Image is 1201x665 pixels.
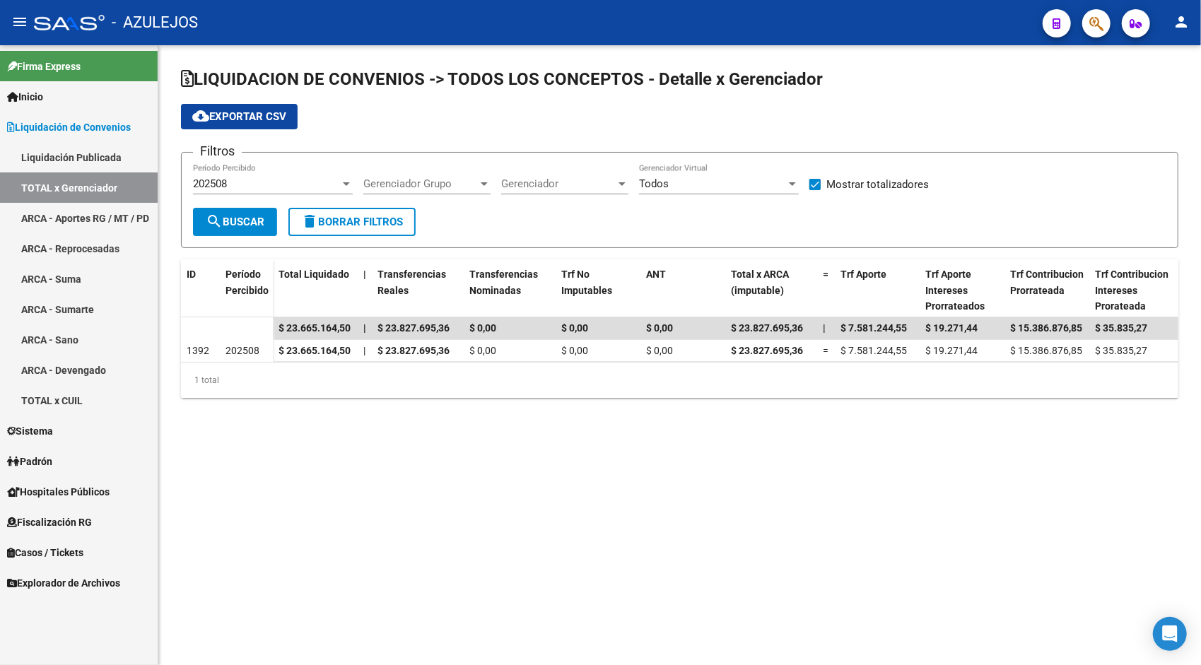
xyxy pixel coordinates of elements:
span: Exportar CSV [192,110,286,123]
span: Trf Contribucion Prorrateada [1010,269,1084,296]
span: $ 15.386.876,85 [1010,345,1082,356]
span: $ 23.665.164,50 [279,322,351,334]
datatable-header-cell: Trf Aporte [835,259,920,322]
span: Total x ARCA (imputable) [731,269,789,296]
span: Gerenciador [501,177,616,190]
span: $ 35.835,27 [1095,322,1147,334]
span: Firma Express [7,59,81,74]
datatable-header-cell: Trf Aporte Intereses Prorrateados [920,259,1004,322]
span: $ 19.271,44 [925,345,978,356]
span: Fiscalización RG [7,514,92,530]
span: Todos [639,177,669,190]
datatable-header-cell: ID [181,259,220,319]
span: Mostrar totalizadores [826,176,929,193]
span: Borrar Filtros [301,216,403,228]
span: $ 0,00 [469,322,496,334]
span: Padrón [7,454,52,469]
mat-icon: search [206,213,223,230]
span: $ 15.386.876,85 [1010,322,1082,334]
span: Trf No Imputables [561,269,612,296]
span: $ 23.827.695,36 [377,345,450,356]
span: $ 23.827.695,36 [377,322,450,334]
span: = [823,269,828,280]
span: ID [187,269,196,280]
span: | [823,322,826,334]
datatable-header-cell: Trf Contribucion Prorrateada [1004,259,1089,322]
div: Open Intercom Messenger [1153,617,1187,651]
h3: Filtros [193,141,242,161]
mat-icon: delete [301,213,318,230]
datatable-header-cell: = [817,259,835,322]
span: Explorador de Archivos [7,575,120,591]
span: 202508 [225,345,259,356]
datatable-header-cell: | [358,259,372,322]
span: Transferencias Nominadas [469,269,538,296]
span: $ 7.581.244,55 [840,322,907,334]
span: Trf Aporte Intereses Prorrateados [925,269,985,312]
span: - AZULEJOS [112,7,198,38]
span: | [363,345,365,356]
span: $ 35.835,27 [1095,345,1147,356]
span: Transferencias Reales [377,269,446,296]
button: Borrar Filtros [288,208,416,236]
datatable-header-cell: Período Percibido [220,259,273,319]
span: | [363,269,366,280]
datatable-header-cell: Trf No Imputables [556,259,640,322]
mat-icon: cloud_download [192,107,209,124]
span: $ 23.827.695,36 [731,322,803,334]
datatable-header-cell: Total Liquidado [273,259,358,322]
span: $ 19.271,44 [925,322,978,334]
mat-icon: menu [11,13,28,30]
span: Inicio [7,89,43,105]
datatable-header-cell: Transferencias Reales [372,259,464,322]
datatable-header-cell: Total x ARCA (imputable) [725,259,817,322]
span: Trf Contribucion Intereses Prorateada [1095,269,1168,312]
span: Período Percibido [225,269,269,296]
datatable-header-cell: Transferencias Nominadas [464,259,556,322]
span: $ 7.581.244,55 [840,345,907,356]
span: $ 0,00 [646,345,673,356]
span: ANT [646,269,666,280]
span: 202508 [193,177,227,190]
div: 1 total [181,363,1178,398]
span: $ 0,00 [646,322,673,334]
span: Total Liquidado [279,269,349,280]
mat-icon: person [1173,13,1190,30]
span: $ 0,00 [561,345,588,356]
span: $ 0,00 [561,322,588,334]
span: LIQUIDACION DE CONVENIOS -> TODOS LOS CONCEPTOS - Detalle x Gerenciador [181,69,823,89]
span: $ 0,00 [469,345,496,356]
span: | [363,322,366,334]
span: Buscar [206,216,264,228]
span: = [823,345,828,356]
datatable-header-cell: Trf Contribucion Intereses Prorateada [1089,259,1174,322]
span: Trf Aporte [840,269,886,280]
span: Gerenciador Grupo [363,177,478,190]
span: $ 23.665.164,50 [279,345,351,356]
span: Liquidación de Convenios [7,119,131,135]
button: Buscar [193,208,277,236]
span: $ 23.827.695,36 [731,345,803,356]
span: Sistema [7,423,53,439]
datatable-header-cell: ANT [640,259,725,322]
span: Hospitales Públicos [7,484,110,500]
span: 1392 [187,345,209,356]
span: Casos / Tickets [7,545,83,560]
button: Exportar CSV [181,104,298,129]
